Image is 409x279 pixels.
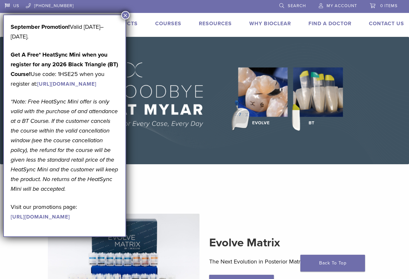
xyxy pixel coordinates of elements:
a: Back To Top [300,255,365,272]
span: Search [288,3,306,8]
span: My Account [327,3,357,8]
h2: Evolve Matrix [209,235,361,251]
a: Find A Doctor [308,20,351,27]
a: Contact Us [369,20,404,27]
b: September Promotion! [11,23,70,30]
a: Courses [155,20,181,27]
button: Close [121,11,130,19]
a: [URL][DOMAIN_NAME] [11,214,70,220]
a: [URL][DOMAIN_NAME] [37,81,96,87]
p: Valid [DATE]–[DATE]. [11,22,119,41]
p: Use code: 1HSE25 when you register at: [11,50,119,89]
span: 0 items [380,3,398,8]
a: Why Bioclear [249,20,291,27]
a: Resources [199,20,232,27]
p: Visit our promotions page: [11,202,119,221]
strong: Get A Free* HeatSync Mini when you register for any 2026 Black Triangle (BT) Course! [11,51,118,78]
p: The Next Evolution in Posterior Matrices [209,257,361,266]
em: *Note: Free HeatSync Mini offer is only valid with the purchase of and attendance at a BT Course.... [11,98,118,192]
